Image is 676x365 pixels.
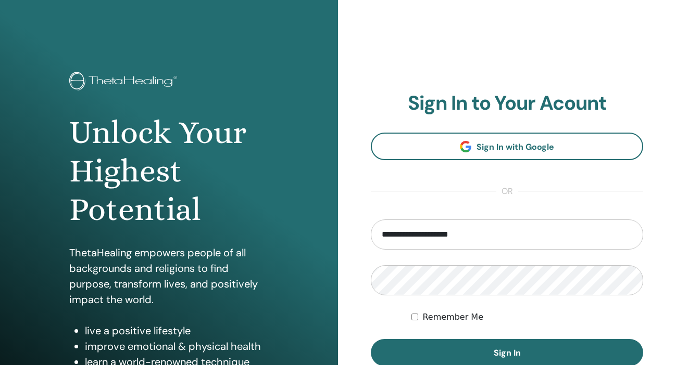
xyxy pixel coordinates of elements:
a: Sign In with Google [371,133,643,160]
span: Sign In [494,347,521,358]
div: Keep me authenticated indefinitely or until I manually logout [411,311,643,323]
h1: Unlock Your Highest Potential [69,113,269,229]
span: Sign In with Google [477,141,554,152]
label: Remember Me [422,311,483,323]
li: improve emotional & physical health [85,338,269,354]
p: ThetaHealing empowers people of all backgrounds and religions to find purpose, transform lives, a... [69,245,269,307]
h2: Sign In to Your Acount [371,92,643,115]
li: live a positive lifestyle [85,323,269,338]
span: or [496,185,518,198]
